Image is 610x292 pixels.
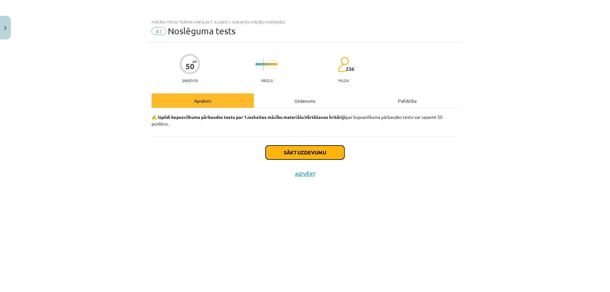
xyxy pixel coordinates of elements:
img: icon-close-lesson-0947bae3869378f0d4975bcd49f059093ad1ed9edebbc8119c70593378902aed.svg [4,26,7,30]
p: par kopsavilkuma pārbaudes testu var saņemt 50 punktus. [152,114,458,127]
b: ✍️ Izpildi kopsavilkuma pārbaudes testu par 1.ieskaites mācību materiālu. [152,114,304,120]
span: #7 [152,27,166,35]
img: icon-short-line-57e1e144782c952c97e751825c79c345078a6d821885a25fce030b3d8c18986b.svg [273,60,273,61]
strong: Vērtēšanas kritēriji: [304,114,346,120]
div: Mācību tēma: Teātra mākslas 7. klases 1. ieskaites mācību materiāls [152,20,458,24]
span: 236 [346,66,354,72]
img: icon-short-line-57e1e144782c952c97e751825c79c345078a6d821885a25fce030b3d8c18986b.svg [266,60,267,61]
p: pilda [338,78,349,83]
img: icon-short-line-57e1e144782c952c97e751825c79c345078a6d821885a25fce030b3d8c18986b.svg [273,67,273,69]
span: XP [193,60,197,63]
img: icon-short-line-57e1e144782c952c97e751825c79c345078a6d821885a25fce030b3d8c18986b.svg [266,67,267,69]
button: Sākt uzdevumu [266,146,344,160]
img: icon-short-line-57e1e144782c952c97e751825c79c345078a6d821885a25fce030b3d8c18986b.svg [269,67,270,69]
div: Apraksts [152,93,254,108]
img: students-c634bb4e5e11cddfef0936a35e636f08e4e9abd3cc4e673bd6f9a4125e45ecb1.svg [338,57,349,72]
span: Noslēguma tests [168,26,235,36]
img: icon-long-line-d9ea69661e0d244f92f715978eff75569469978d946b2353a9bb055b3ed8787d.svg [263,58,264,71]
p: Saņemsi [180,78,200,83]
div: 50 [186,62,194,71]
button: Aizvērt [293,171,317,177]
div: Palīdzība [356,93,458,108]
p: Viegls [261,78,273,83]
img: icon-short-line-57e1e144782c952c97e751825c79c345078a6d821885a25fce030b3d8c18986b.svg [269,60,270,61]
div: Uzdevums [254,93,356,108]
